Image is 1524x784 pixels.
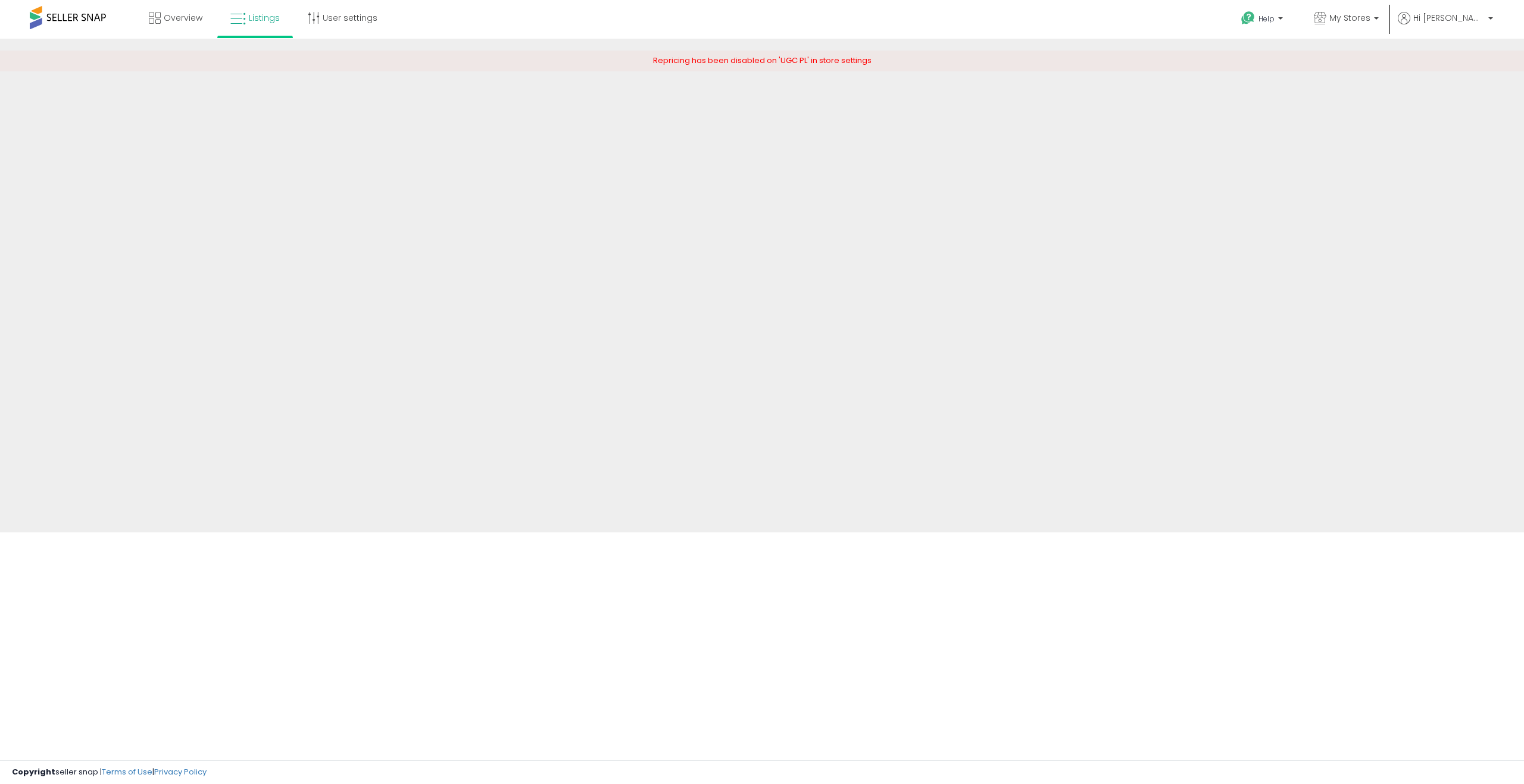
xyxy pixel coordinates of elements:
a: Help [1232,2,1295,39]
span: My Stores [1329,12,1370,24]
span: Hi [PERSON_NAME] [1413,12,1485,24]
span: Help [1258,14,1275,24]
span: Overview [164,12,202,24]
i: Get Help [1241,11,1256,26]
span: Repricing has been disabled on 'UGC PL' in store settings [653,55,872,66]
a: Hi [PERSON_NAME] [1398,12,1493,39]
span: Listings [249,12,280,24]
